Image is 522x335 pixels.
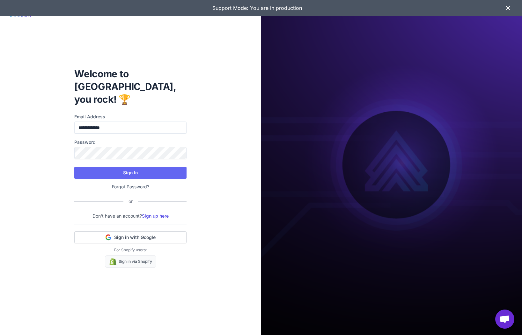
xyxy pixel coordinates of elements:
[74,213,187,220] p: Don't have an account?
[105,255,156,268] a: Sign in via Shopify
[495,310,514,329] div: Open chat
[123,198,138,205] div: or
[74,113,187,120] label: Email Address
[142,213,169,219] a: Sign up here
[112,184,149,189] a: Forgot Password?
[74,139,187,146] label: Password
[74,167,187,179] button: Sign In
[74,231,187,243] button: Sign in with Google
[74,67,187,106] h1: Welcome to [GEOGRAPHIC_DATA], you rock! 🏆
[114,234,156,241] span: Sign in with Google
[74,247,187,253] p: For Shopify users:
